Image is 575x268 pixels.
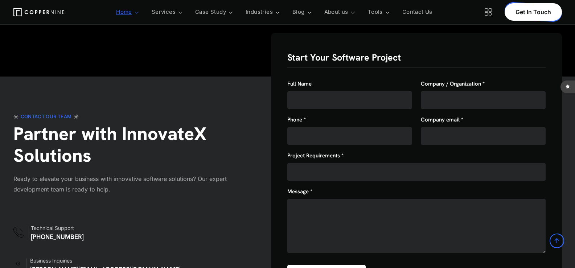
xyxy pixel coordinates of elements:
label: Project Requirements * [287,153,344,158]
a: Get In Touch [505,3,562,21]
label: Message * [287,189,312,194]
h3: Start Your Software Project [287,51,546,68]
img: vivek-phone.svg [13,227,24,238]
a: [PHONE_NUMBER] [31,232,84,241]
h2: Partner with InnovateX Solutions [13,123,237,166]
span: Contact Our Team [13,114,79,119]
p: Ready to elevate your business with innovative software solutions? Our expert development team is... [13,166,237,195]
span: Technical Support [31,226,74,231]
label: Phone * [287,117,306,123]
span: Business Inquiries [30,258,72,263]
label: Company / Organization * [421,81,485,87]
label: Full Name [287,81,312,87]
label: Company email * [421,117,463,123]
img: logo-white.png [13,8,64,16]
